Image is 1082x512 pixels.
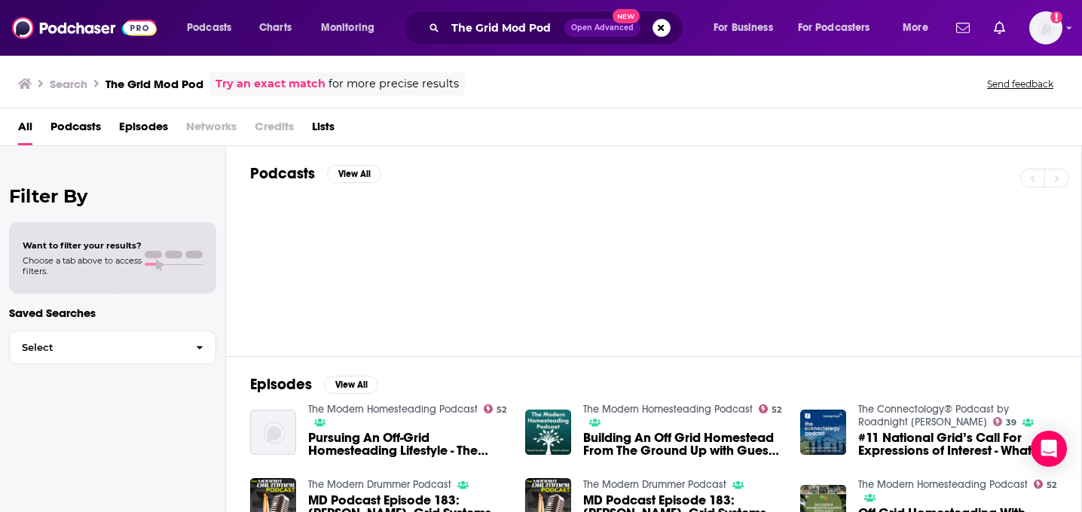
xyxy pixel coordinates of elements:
[9,185,216,207] h2: Filter By
[418,11,698,45] div: Search podcasts, credits, & more...
[259,17,292,38] span: Charts
[983,78,1058,90] button: Send feedback
[583,403,753,416] a: The Modern Homesteading Podcast
[23,255,142,276] span: Choose a tab above to access filters.
[329,75,459,93] span: for more precise results
[250,410,296,456] img: Pursuing An Off-Grid Homesteading Lifestyle - The Modern Homesteading Podcast
[324,376,378,394] button: View All
[1050,11,1062,23] svg: Add a profile image
[12,14,157,42] img: Podchaser - Follow, Share and Rate Podcasts
[1047,482,1056,489] span: 52
[858,431,1057,457] a: #11 National Grid’s Call For Expressions of Interest - What you should know, before it’s too late…
[583,431,782,457] a: Building An Off Grid Homestead From The Ground Up with Guest Dwayne Legro
[308,478,451,491] a: The Modern Drummer Podcast
[1006,419,1016,426] span: 39
[215,75,326,93] a: Try an exact match
[255,114,294,145] span: Credits
[308,403,478,416] a: The Modern Homesteading Podcast
[759,404,782,413] a: 52
[308,431,507,457] a: Pursuing An Off-Grid Homesteading Lifestyle - The Modern Homesteading Podcast
[571,24,634,32] span: Open Advanced
[583,431,782,457] span: Building An Off Grid Homestead From The Ground Up with Guest [PERSON_NAME]
[497,407,506,413] span: 52
[9,331,216,364] button: Select
[525,410,571,456] img: Building An Off Grid Homestead From The Ground Up with Guest Dwayne Legro
[105,77,203,91] h3: The Grid Mod Pod
[564,19,640,37] button: Open AdvancedNew
[583,478,726,491] a: The Modern Drummer Podcast
[176,16,251,40] button: open menu
[50,77,87,91] h3: Search
[310,16,394,40] button: open menu
[23,240,142,251] span: Want to filter your results?
[788,16,892,40] button: open menu
[250,164,381,183] a: PodcastsView All
[858,403,1009,428] a: The Connectology® Podcast by Roadnight Taylor
[903,17,928,38] span: More
[714,17,773,38] span: For Business
[703,16,792,40] button: open menu
[250,375,312,394] h2: Episodes
[1029,11,1062,44] img: User Profile
[772,407,781,413] span: 52
[1034,480,1057,489] a: 52
[186,114,237,145] span: Networks
[892,16,947,40] button: open menu
[10,343,184,352] span: Select
[312,114,335,145] a: Lists
[800,410,846,456] img: #11 National Grid’s Call For Expressions of Interest - What you should know, before it’s too late…
[321,17,374,38] span: Monitoring
[327,165,381,183] button: View All
[50,114,101,145] a: Podcasts
[250,375,378,394] a: EpisodesView All
[1029,11,1062,44] span: Logged in as DaveReddy
[993,417,1017,426] a: 39
[119,114,168,145] a: Episodes
[445,16,564,40] input: Search podcasts, credits, & more...
[249,16,301,40] a: Charts
[1031,431,1067,467] div: Open Intercom Messenger
[613,9,640,23] span: New
[9,306,216,320] p: Saved Searches
[950,15,976,41] a: Show notifications dropdown
[18,114,32,145] a: All
[187,17,231,38] span: Podcasts
[484,404,507,413] a: 52
[798,17,870,38] span: For Podcasters
[250,164,315,183] h2: Podcasts
[858,478,1028,491] a: The Modern Homesteading Podcast
[988,15,1011,41] a: Show notifications dropdown
[1029,11,1062,44] button: Show profile menu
